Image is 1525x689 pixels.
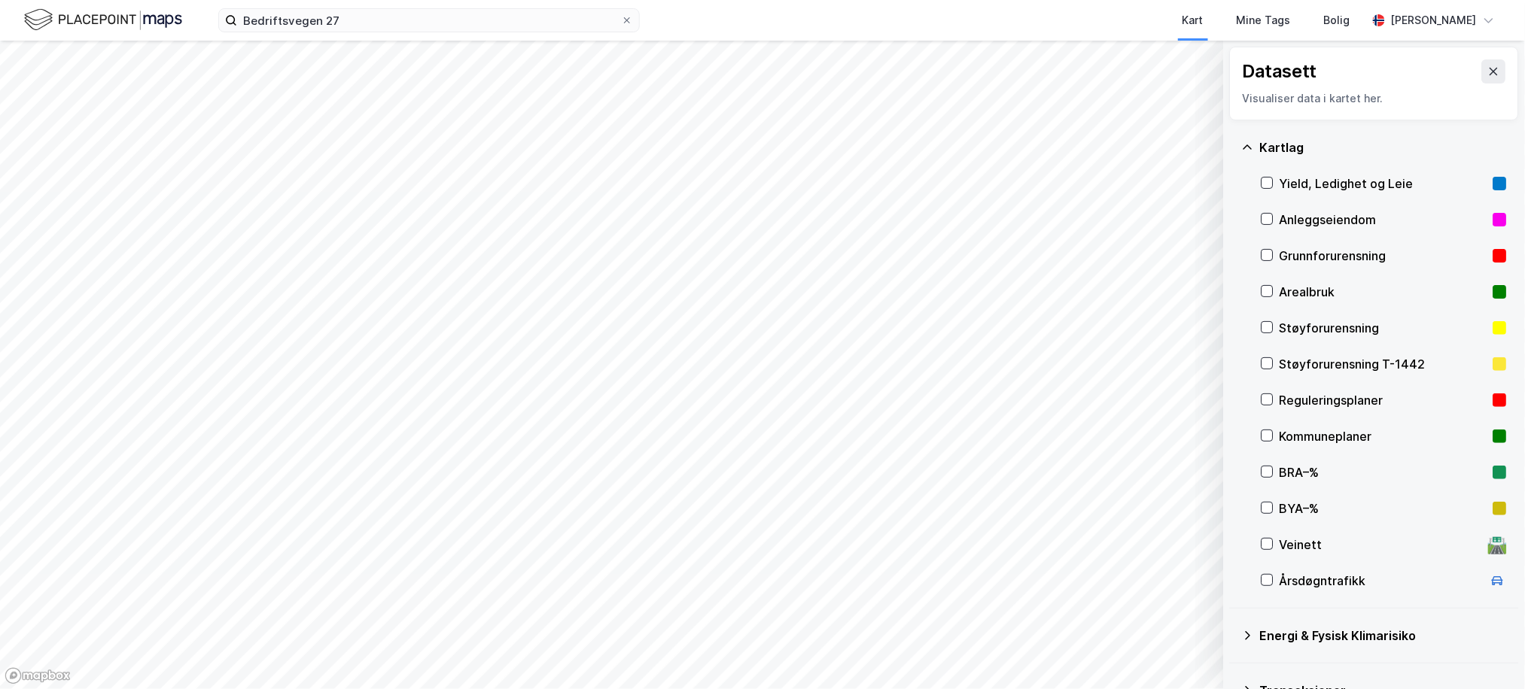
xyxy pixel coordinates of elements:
div: [PERSON_NAME] [1391,11,1477,29]
div: Kartlag [1260,138,1507,156]
div: Reguleringsplaner [1280,391,1487,409]
input: Søk på adresse, matrikkel, gårdeiere, leietakere eller personer [237,9,621,32]
div: Kart [1183,11,1204,29]
div: Bolig [1324,11,1350,29]
a: Mapbox homepage [5,667,71,684]
div: Datasett [1243,59,1317,83]
iframe: Chat Widget [1450,617,1525,689]
div: BRA–% [1280,463,1487,481]
div: Kontrollprogram for chat [1450,617,1525,689]
div: Kommuneplaner [1280,427,1487,445]
div: Mine Tags [1237,11,1291,29]
div: 🛣️ [1488,535,1508,554]
div: Støyforurensning [1280,319,1487,337]
div: Arealbruk [1280,283,1487,301]
div: Energi & Fysisk Klimarisiko [1260,627,1507,645]
div: Årsdøgntrafikk [1280,572,1483,590]
div: Støyforurensning T-1442 [1280,355,1487,373]
div: Visualiser data i kartet her. [1243,90,1506,108]
div: Yield, Ledighet og Leie [1280,175,1487,193]
img: logo.f888ab2527a4732fd821a326f86c7f29.svg [24,7,182,33]
div: BYA–% [1280,499,1487,518]
div: Grunnforurensning [1280,247,1487,265]
div: Anleggseiendom [1280,211,1487,229]
div: Veinett [1280,536,1483,554]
